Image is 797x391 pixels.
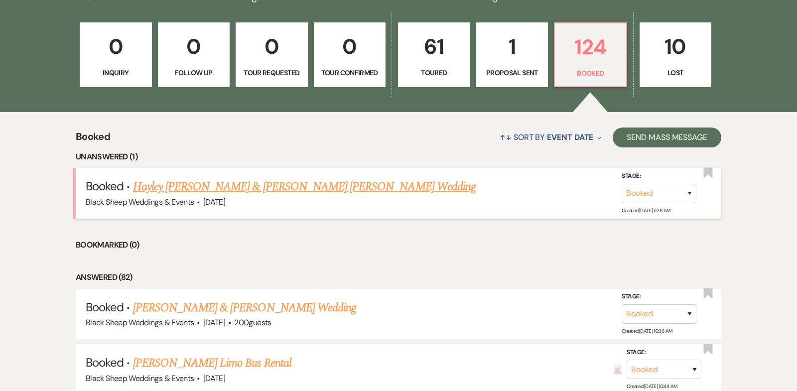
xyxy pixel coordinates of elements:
span: Created: [DATE] 10:44 AM [627,383,677,390]
a: 0Follow Up [158,22,230,87]
li: Bookmarked (0) [76,239,721,252]
label: Stage: [622,291,696,302]
span: ↑↓ [500,132,512,142]
span: Black Sheep Weddings & Events [86,317,194,328]
span: Black Sheep Weddings & Events [86,373,194,384]
p: 10 [646,30,705,63]
p: 124 [561,30,620,64]
a: [PERSON_NAME] & [PERSON_NAME] Wedding [133,299,356,317]
a: 10Lost [640,22,712,87]
p: 1 [483,30,542,63]
span: Booked [86,299,124,315]
a: 0Inquiry [80,22,152,87]
span: [DATE] [203,197,225,207]
span: [DATE] [203,317,225,328]
p: 0 [242,30,301,63]
a: 0Tour Confirmed [314,22,386,87]
span: Booked [76,129,110,150]
a: 0Tour Requested [236,22,308,87]
li: Answered (82) [76,271,721,284]
label: Stage: [627,347,701,358]
a: [PERSON_NAME] Limo Bus Rental [133,354,291,372]
span: Created: [DATE] 11:26 AM [622,207,670,213]
li: Unanswered (1) [76,150,721,163]
p: Tour Requested [242,67,301,78]
a: 61Toured [398,22,470,87]
p: 0 [86,30,145,63]
p: Lost [646,67,705,78]
p: Proposal Sent [483,67,542,78]
span: [DATE] [203,373,225,384]
p: Follow Up [164,67,224,78]
p: 0 [164,30,224,63]
span: Event Date [547,132,593,142]
p: Tour Confirmed [320,67,380,78]
span: Black Sheep Weddings & Events [86,197,194,207]
p: Booked [561,68,620,79]
a: 124Booked [554,22,627,87]
button: Send Mass Message [613,128,721,147]
span: Booked [86,355,124,370]
span: Booked [86,178,124,194]
p: 61 [404,30,464,63]
p: Inquiry [86,67,145,78]
p: Toured [404,67,464,78]
p: 0 [320,30,380,63]
a: 1Proposal Sent [476,22,548,87]
span: 200 guests [234,317,271,328]
a: Hayley [PERSON_NAME] & [PERSON_NAME] [PERSON_NAME] Wedding [133,178,476,196]
span: Created: [DATE] 10:36 AM [622,328,672,334]
button: Sort By Event Date [496,124,605,150]
label: Stage: [622,171,696,182]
